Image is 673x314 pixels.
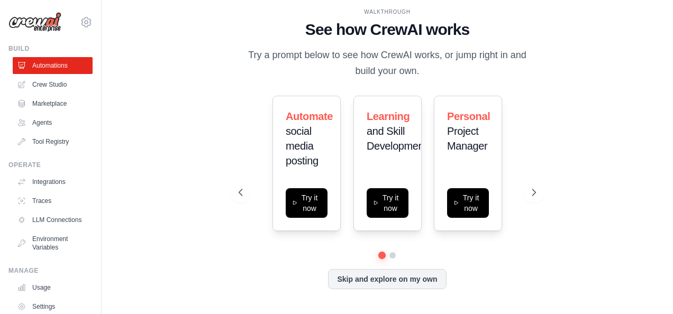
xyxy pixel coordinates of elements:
[367,125,426,152] span: and Skill Development
[13,279,93,296] a: Usage
[13,230,93,256] a: Environment Variables
[367,188,408,218] button: Try it now
[8,266,93,275] div: Manage
[13,95,93,112] a: Marketplace
[8,161,93,169] div: Operate
[447,188,489,218] button: Try it now
[239,48,536,79] p: Try a prompt below to see how CrewAI works, or jump right in and build your own.
[13,114,93,131] a: Agents
[447,125,487,152] span: Project Manager
[13,211,93,228] a: LLM Connections
[13,76,93,93] a: Crew Studio
[13,192,93,209] a: Traces
[8,12,61,32] img: Logo
[286,125,319,167] span: social media posting
[286,188,328,218] button: Try it now
[286,110,333,122] span: Automate
[239,8,536,16] div: WALKTHROUGH
[447,110,490,122] span: Personal
[13,133,93,150] a: Tool Registry
[13,173,93,190] a: Integrations
[328,269,446,289] button: Skip and explore on my own
[8,44,93,53] div: Build
[367,110,410,122] span: Learning
[239,20,536,39] h1: See how CrewAI works
[13,57,93,74] a: Automations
